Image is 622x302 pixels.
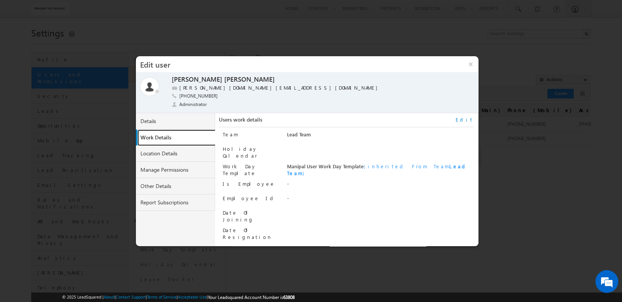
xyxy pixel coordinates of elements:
[287,131,474,142] div: Lead Team
[40,40,128,50] div: Chat with us now
[287,195,474,206] div: -
[456,116,474,123] a: Edit
[62,294,295,301] span: © 2025 LeadSquared | | | | |
[208,294,295,300] span: Your Leadsquared Account Number is
[104,234,138,244] em: Start Chat
[223,209,254,223] label: Date Of Joining
[223,180,275,187] label: Is Employee
[283,294,295,300] span: 63808
[136,194,215,211] a: Report Subscriptions
[136,113,215,130] a: Details
[223,131,238,138] label: Team
[223,145,258,159] label: Holiday Calendar
[136,178,215,194] a: Other Details
[136,145,215,162] a: Location Details
[287,180,474,191] div: -
[116,294,146,299] a: Contact Support
[13,40,32,50] img: d_60004797649_company_0_60004797649
[223,227,272,240] label: Date Of Resignation
[287,163,468,176] span: (inherited From Team )
[136,162,215,178] a: Manage Permissions
[137,130,217,146] a: Work Details
[179,84,381,92] label: [PERSON_NAME][DOMAIN_NAME][EMAIL_ADDRESS][DOMAIN_NAME]
[147,294,177,299] a: Terms of Service
[223,163,257,176] label: Work Day Template
[223,195,276,201] label: Employee Id
[224,75,275,84] label: [PERSON_NAME]
[219,116,474,127] div: Users work details
[287,163,468,176] b: Lead Team
[179,101,207,108] span: Administrator
[179,93,218,100] span: [PHONE_NUMBER]
[172,75,222,84] label: [PERSON_NAME]
[10,70,139,228] textarea: Type your message and hit 'Enter'
[178,294,207,299] a: Acceptable Use
[463,56,479,72] button: ×
[287,163,474,177] div: Manipal User Work Day Template
[125,4,143,22] div: Minimize live chat window
[136,56,463,72] h3: Edit user
[104,294,115,299] a: About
